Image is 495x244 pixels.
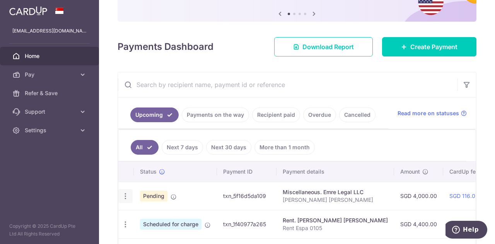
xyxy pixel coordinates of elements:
span: Refer & Save [25,89,76,97]
p: Rent Espa 0105 [283,224,388,232]
a: SGD 116.00 [449,193,479,199]
p: [EMAIL_ADDRESS][DOMAIN_NAME] [12,27,87,35]
span: Settings [25,126,76,134]
a: Overdue [303,107,336,122]
span: Status [140,168,157,176]
p: [PERSON_NAME] [PERSON_NAME] [283,196,388,204]
h4: Payments Dashboard [118,40,213,54]
img: CardUp [9,6,47,15]
span: Download Report [302,42,354,51]
span: Pay [25,71,76,78]
iframe: Opens a widget where you can find more information [445,221,487,240]
a: Payments on the way [182,107,249,122]
span: Support [25,108,76,116]
span: Amount [400,168,420,176]
td: SGD 114.40 [443,210,493,238]
a: All [131,140,159,155]
span: Read more on statuses [398,109,459,117]
span: Create Payment [410,42,457,51]
th: Payment details [277,162,394,182]
span: Scheduled for charge [140,219,201,230]
a: Next 30 days [206,140,251,155]
a: Next 7 days [162,140,203,155]
a: Recipient paid [252,107,300,122]
span: Home [25,52,76,60]
span: CardUp fee [449,168,479,176]
td: txn_1f40977a265 [217,210,277,238]
td: SGD 4,000.00 [394,182,443,210]
a: Upcoming [130,107,179,122]
a: Create Payment [382,37,476,56]
td: txn_5f16d5da109 [217,182,277,210]
div: Rent. [PERSON_NAME] [PERSON_NAME] [283,217,388,224]
th: Payment ID [217,162,277,182]
td: SGD 4,400.00 [394,210,443,238]
span: Pending [140,191,167,201]
a: More than 1 month [254,140,315,155]
input: Search by recipient name, payment id or reference [118,72,457,97]
a: Cancelled [339,107,376,122]
a: Read more on statuses [398,109,467,117]
a: Download Report [274,37,373,56]
div: Miscellaneous. Emre Legal LLC [283,188,388,196]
